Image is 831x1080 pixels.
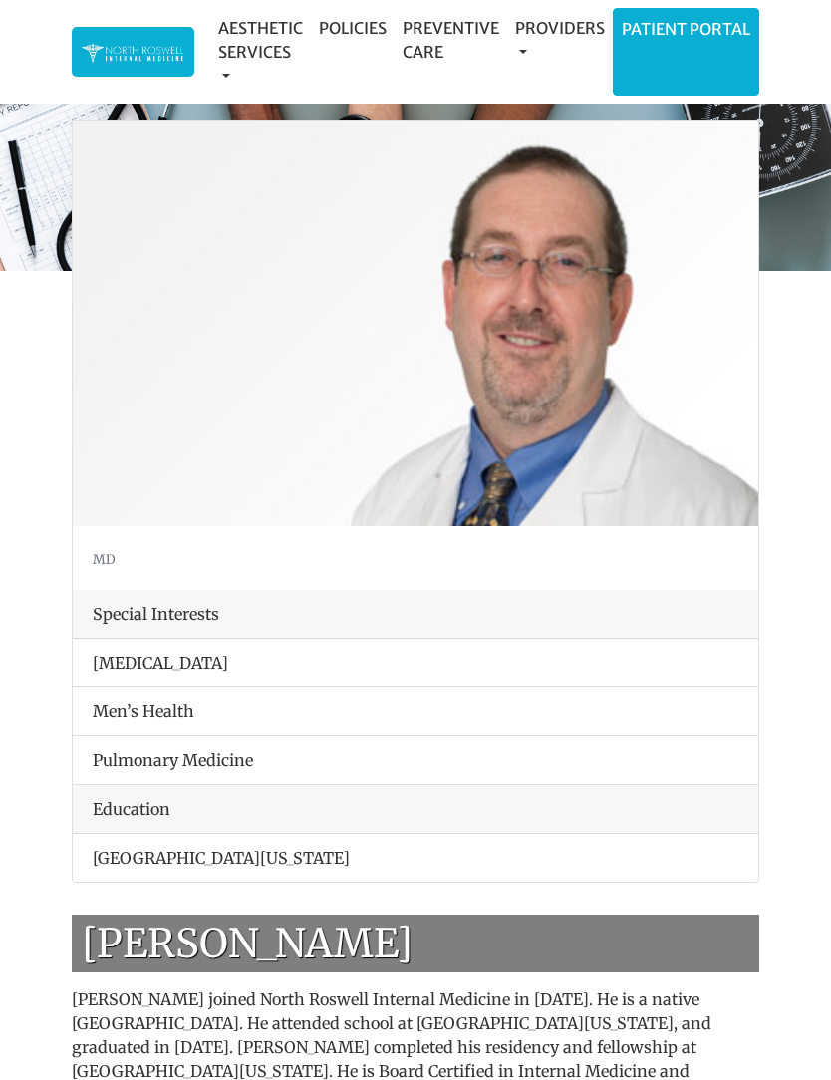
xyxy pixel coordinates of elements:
a: Preventive Care [395,8,507,72]
h1: [PERSON_NAME] [72,915,759,972]
li: [MEDICAL_DATA] [73,639,758,687]
a: Aesthetic Services [210,8,311,96]
div: Education [73,785,758,834]
div: Special Interests [73,590,758,639]
small: MD [93,551,116,567]
img: North Roswell Internal Medicine [82,42,184,65]
a: Patient Portal [614,9,758,49]
li: Men’s Health [73,686,758,736]
li: Pulmonary Medicine [73,735,758,785]
a: Providers [507,8,613,72]
a: Policies [311,8,395,48]
li: [GEOGRAPHIC_DATA][US_STATE] [73,834,758,882]
img: Dr. George Kanes [73,121,758,526]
